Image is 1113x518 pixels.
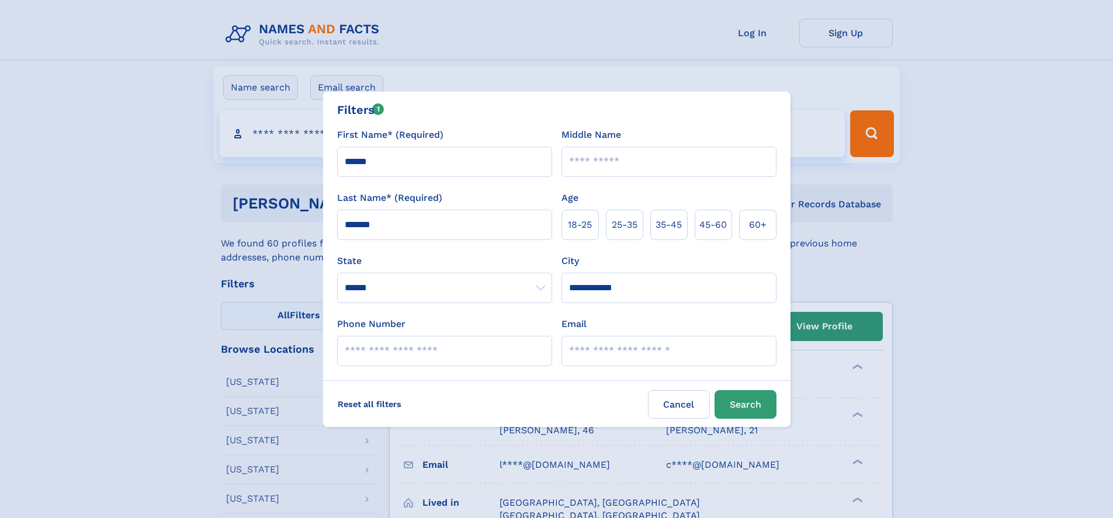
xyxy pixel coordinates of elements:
button: Search [715,390,776,419]
label: Reset all filters [330,390,409,418]
label: City [561,254,579,268]
span: 45‑60 [699,218,727,232]
label: Age [561,191,578,205]
span: 18‑25 [568,218,592,232]
label: First Name* (Required) [337,128,443,142]
span: 25‑35 [612,218,637,232]
span: 60+ [749,218,767,232]
label: Last Name* (Required) [337,191,442,205]
label: Phone Number [337,317,405,331]
div: Filters [337,101,384,119]
label: State [337,254,552,268]
label: Middle Name [561,128,621,142]
label: Cancel [648,390,710,419]
span: 35‑45 [656,218,682,232]
label: Email [561,317,587,331]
